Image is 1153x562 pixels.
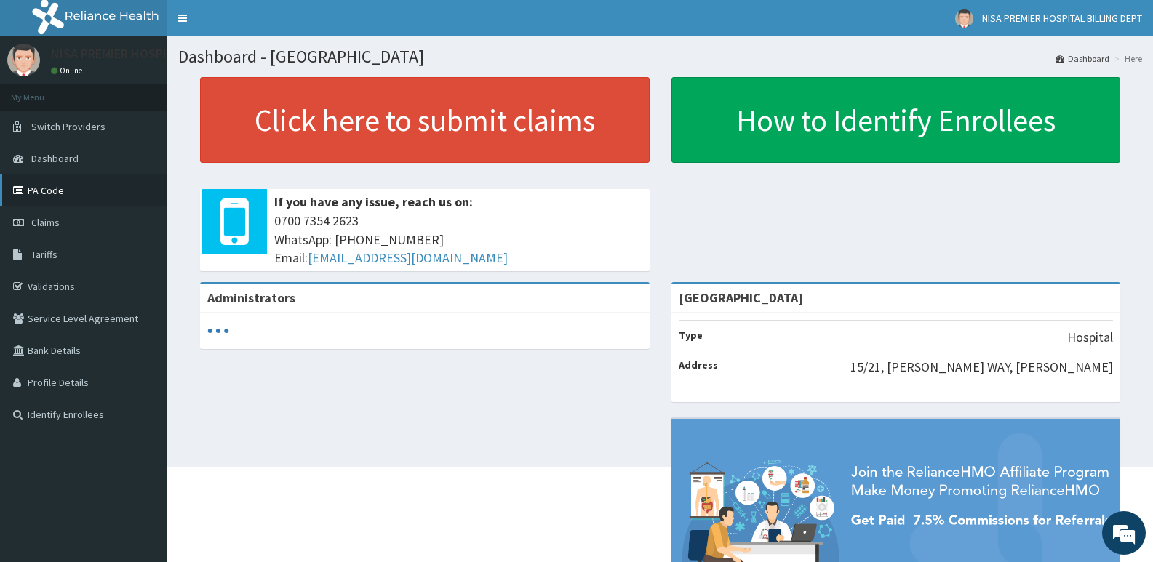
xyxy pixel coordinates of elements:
[274,193,473,210] b: If you have any issue, reach us on:
[51,65,86,76] a: Online
[31,152,79,165] span: Dashboard
[1067,328,1113,347] p: Hospital
[51,47,268,60] p: NISA PREMIER HOSPITAL BILLING DEPT
[308,249,508,266] a: [EMAIL_ADDRESS][DOMAIN_NAME]
[850,358,1113,377] p: 15/21, [PERSON_NAME] WAY, [PERSON_NAME]
[679,289,803,306] strong: [GEOGRAPHIC_DATA]
[7,44,40,76] img: User Image
[671,77,1121,163] a: How to Identify Enrollees
[178,47,1142,66] h1: Dashboard - [GEOGRAPHIC_DATA]
[1056,52,1109,65] a: Dashboard
[1111,52,1142,65] li: Here
[679,358,718,372] b: Address
[31,248,57,261] span: Tariffs
[31,216,60,229] span: Claims
[679,329,703,342] b: Type
[274,212,642,268] span: 0700 7354 2623 WhatsApp: [PHONE_NUMBER] Email:
[207,289,295,306] b: Administrators
[207,320,229,342] svg: audio-loading
[982,12,1142,25] span: NISA PREMIER HOSPITAL BILLING DEPT
[955,9,973,28] img: User Image
[31,120,105,133] span: Switch Providers
[200,77,650,163] a: Click here to submit claims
